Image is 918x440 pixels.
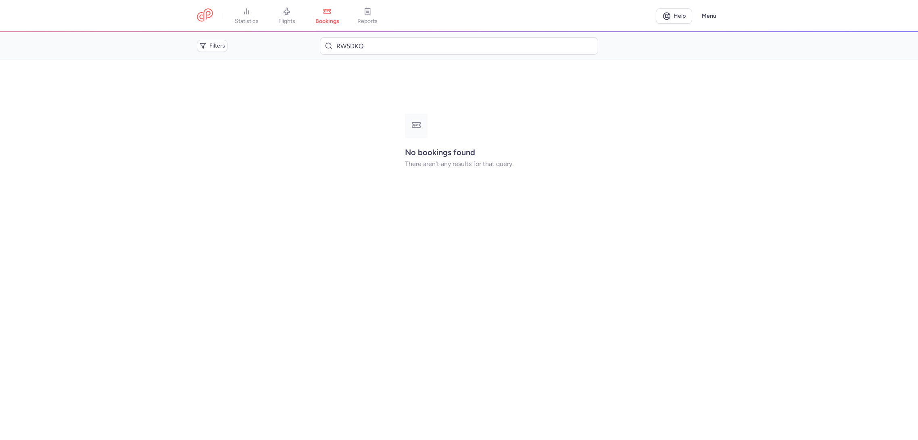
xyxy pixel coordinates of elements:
[235,18,259,25] span: statistics
[697,8,721,24] button: Menu
[320,37,598,55] input: Search bookings (PNR, name...)
[405,147,475,157] strong: No bookings found
[656,8,692,24] a: Help
[226,7,267,25] a: statistics
[315,18,339,25] span: bookings
[197,8,213,23] a: CitizenPlane red outlined logo
[357,18,378,25] span: reports
[209,43,225,49] span: Filters
[278,18,295,25] span: flights
[267,7,307,25] a: flights
[347,7,388,25] a: reports
[197,40,227,52] button: Filters
[674,13,686,19] span: Help
[307,7,347,25] a: bookings
[405,160,513,168] p: There aren't any results for that query.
